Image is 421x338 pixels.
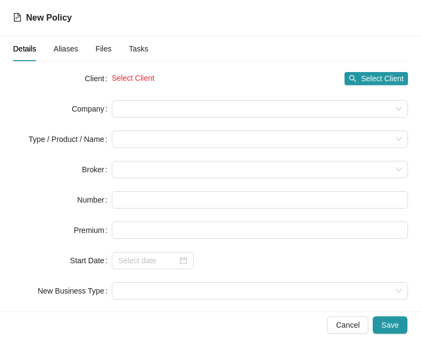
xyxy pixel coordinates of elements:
[54,45,78,53] span: Aliases
[129,45,149,53] span: Tasks
[13,13,22,22] span: file-text
[381,319,399,331] span: Save
[26,13,72,22] span: New Policy
[345,72,408,85] button: Select Client
[361,73,404,84] span: Select Client
[327,316,368,334] button: Cancel
[29,131,112,148] label: Type / Product / Name
[13,45,36,53] span: Details
[95,45,112,53] span: Files
[118,255,177,266] input: Select date
[77,191,112,209] label: Number
[112,74,155,82] span: Select Client
[74,222,112,239] label: Premium
[85,70,112,87] label: Client
[72,100,112,118] label: Company
[70,252,112,269] label: Start Date
[37,282,112,300] label: New Business Type
[373,316,407,334] button: Save
[82,161,112,178] label: Broker
[349,75,356,82] span: search
[336,319,360,331] span: Cancel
